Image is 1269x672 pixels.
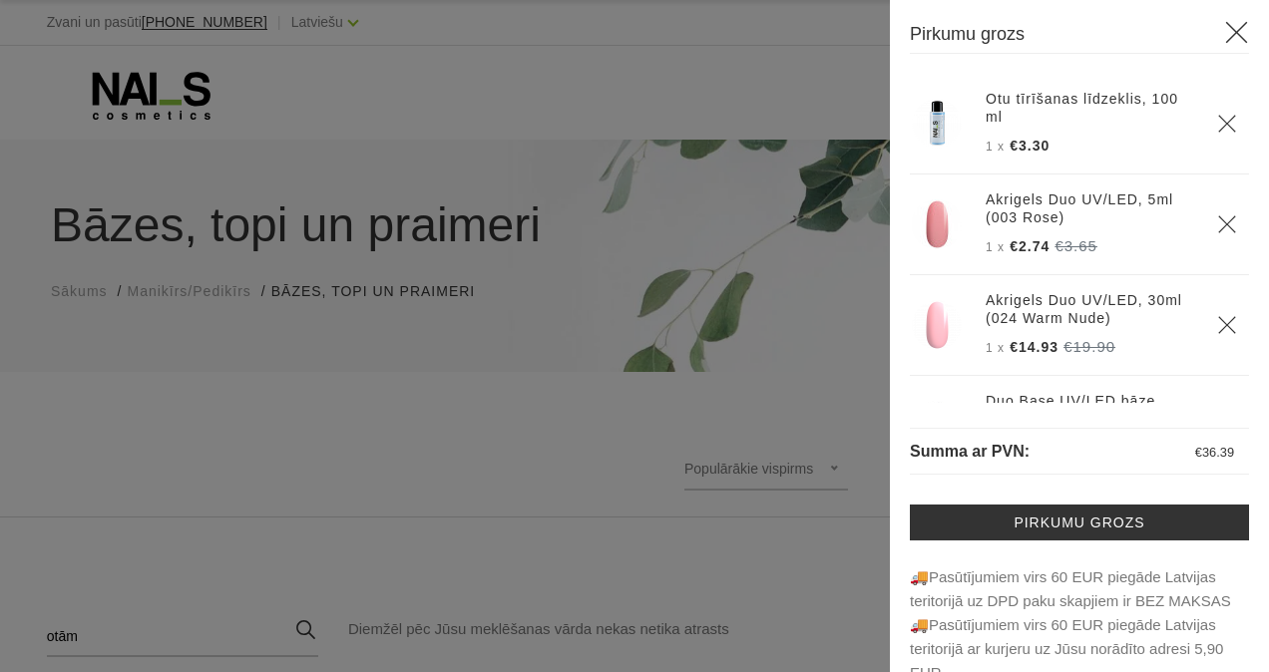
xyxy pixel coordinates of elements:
[986,190,1193,226] a: Akrigels Duo UV/LED, 5ml (003 Rose)
[1063,338,1115,355] s: €19.90
[1217,114,1237,134] a: Delete
[1055,237,1097,254] s: €3.65
[1010,238,1050,254] span: €2.74
[1010,138,1050,154] span: €3.30
[1010,339,1058,355] span: €14.93
[1195,445,1202,460] span: €
[910,504,1249,540] a: Pirkumu grozs
[1202,445,1234,460] span: 36.39
[986,140,1005,154] span: 1 x
[986,392,1193,428] a: Duo Base UV/LED bāze (15ml)
[910,443,1030,460] span: Summa ar PVN:
[1217,315,1237,335] a: Delete
[910,20,1249,54] h3: Pirkumu grozs
[1217,214,1237,234] a: Delete
[986,240,1005,254] span: 1 x
[986,341,1005,355] span: 1 x
[986,90,1193,126] a: Otu tīrīšanas līdzeklis, 100 ml
[986,291,1193,327] a: Akrigels Duo UV/LED, 30ml (024 Warm Nude)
